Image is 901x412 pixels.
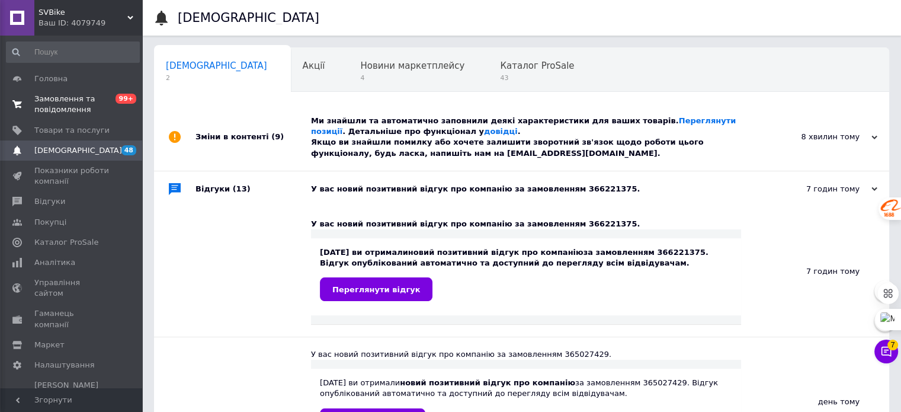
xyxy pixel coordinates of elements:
[484,127,518,136] a: довідці
[34,340,65,350] span: Маркет
[271,132,284,141] span: (9)
[360,74,464,82] span: 4
[116,94,136,104] span: 99+
[34,165,110,187] span: Показники роботи компанії
[195,171,311,207] div: Відгуки
[360,60,464,71] span: Новини маркетплейсу
[34,145,122,156] span: [DEMOGRAPHIC_DATA]
[500,74,574,82] span: 43
[233,184,251,193] span: (13)
[311,116,759,159] div: Ми знайшли та автоматично заповнили деякі характеристики для ваших товарів. . Детальніше про функ...
[34,196,65,207] span: Відгуки
[332,285,420,294] span: Переглянути відгук
[874,340,898,363] button: Чат з покупцем7
[311,184,759,194] div: У вас новий позитивний відгук про компанію за замовленням 366221375.
[408,248,583,257] b: новий позитивний відгук про компанію
[34,94,110,115] span: Замовлення та повідомлення
[166,74,267,82] span: 2
[34,217,66,228] span: Покупці
[759,184,877,194] div: 7 годин тому
[195,104,311,171] div: Зміни в контенті
[166,60,267,71] span: [DEMOGRAPHIC_DATA]
[34,277,110,299] span: Управління сайтом
[34,360,95,371] span: Налаштування
[34,125,110,136] span: Товари та послуги
[311,219,741,229] div: У вас новий позитивний відгук про компанію за замовленням 366221375.
[34,308,110,330] span: Гаманець компанії
[303,60,325,71] span: Акції
[500,60,574,71] span: Каталог ProSale
[121,145,136,155] span: 48
[6,41,140,63] input: Пошук
[39,18,142,28] div: Ваш ID: 4079749
[34,257,75,268] span: Аналітика
[741,207,889,337] div: 7 годин тому
[311,349,741,360] div: У вас новий позитивний відгук про компанію за замовленням 365027429.
[34,74,68,84] span: Головна
[400,378,575,387] b: новий позитивний відгук про компанію
[39,7,127,18] span: SVBike
[178,11,319,25] h1: [DEMOGRAPHIC_DATA]
[320,277,432,301] a: Переглянути відгук
[759,132,877,142] div: 8 хвилин тому
[34,237,98,248] span: Каталог ProSale
[320,247,732,301] div: [DATE] ви отримали за замовленням 366221375. Відгук опублікований автоматично та доступний до пер...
